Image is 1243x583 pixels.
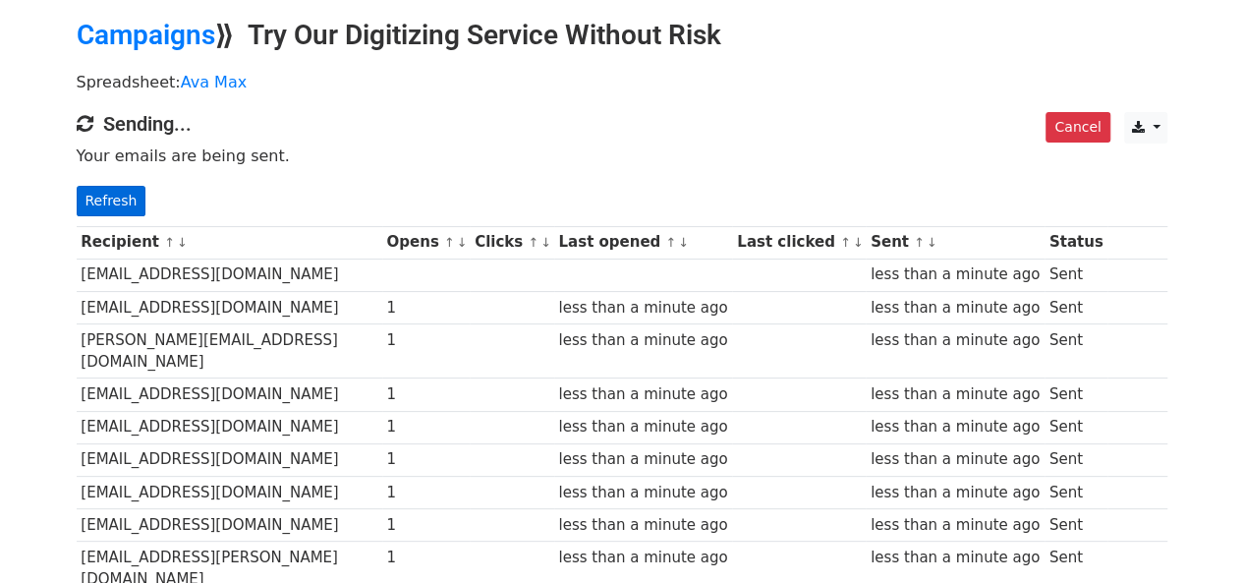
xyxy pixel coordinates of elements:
td: [EMAIL_ADDRESS][DOMAIN_NAME] [77,259,382,291]
a: ↑ [528,235,538,250]
th: Sent [866,226,1045,259]
div: less than a minute ago [558,329,727,352]
th: Status [1045,226,1107,259]
a: ↓ [678,235,689,250]
div: less than a minute ago [558,514,727,537]
div: 1 [386,329,465,352]
div: 1 [386,448,465,471]
td: Sent [1045,443,1107,476]
a: Refresh [77,186,146,216]
div: 1 [386,383,465,406]
td: Sent [1045,508,1107,541]
td: Sent [1045,259,1107,291]
td: Sent [1045,291,1107,323]
div: less than a minute ago [558,416,727,438]
a: Cancel [1045,112,1109,143]
td: Sent [1045,476,1107,508]
h2: ⟫ Try Our Digitizing Service Without Risk [77,19,1167,52]
div: less than a minute ago [558,297,727,320]
div: less than a minute ago [558,383,727,406]
div: less than a minute ago [558,547,727,569]
th: Last clicked [732,226,866,259]
div: 1 [386,297,465,320]
td: [EMAIL_ADDRESS][DOMAIN_NAME] [77,291,382,323]
iframe: Chat Widget [1145,489,1243,583]
h4: Sending... [77,112,1167,136]
div: 1 [386,416,465,438]
div: less than a minute ago [871,547,1040,569]
a: ↓ [540,235,551,250]
a: ↑ [164,235,175,250]
div: less than a minute ago [871,514,1040,537]
td: Sent [1045,323,1107,379]
th: Recipient [77,226,382,259]
td: [EMAIL_ADDRESS][DOMAIN_NAME] [77,508,382,541]
a: Ava Max [181,73,247,91]
div: less than a minute ago [871,329,1040,352]
td: Sent [1045,379,1107,411]
a: ↓ [927,235,937,250]
a: ↑ [444,235,455,250]
a: ↑ [840,235,851,250]
p: Spreadsheet: [77,72,1167,92]
div: 1 [386,547,465,569]
div: less than a minute ago [558,482,727,504]
div: less than a minute ago [871,297,1040,320]
td: [EMAIL_ADDRESS][DOMAIN_NAME] [77,476,382,508]
td: [PERSON_NAME][EMAIL_ADDRESS][DOMAIN_NAME] [77,323,382,379]
div: 1 [386,482,465,504]
td: [EMAIL_ADDRESS][DOMAIN_NAME] [77,379,382,411]
div: less than a minute ago [871,263,1040,286]
td: Sent [1045,411,1107,443]
p: Your emails are being sent. [77,146,1167,166]
td: [EMAIL_ADDRESS][DOMAIN_NAME] [77,411,382,443]
th: Last opened [554,226,733,259]
a: ↑ [665,235,676,250]
th: Opens [382,226,471,259]
a: ↑ [914,235,925,250]
div: less than a minute ago [871,448,1040,471]
a: ↓ [853,235,864,250]
div: less than a minute ago [558,448,727,471]
div: 1 [386,514,465,537]
div: less than a minute ago [871,416,1040,438]
a: ↓ [457,235,468,250]
div: less than a minute ago [871,383,1040,406]
a: Campaigns [77,19,215,51]
div: less than a minute ago [871,482,1040,504]
a: ↓ [177,235,188,250]
th: Clicks [470,226,553,259]
td: [EMAIL_ADDRESS][DOMAIN_NAME] [77,443,382,476]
